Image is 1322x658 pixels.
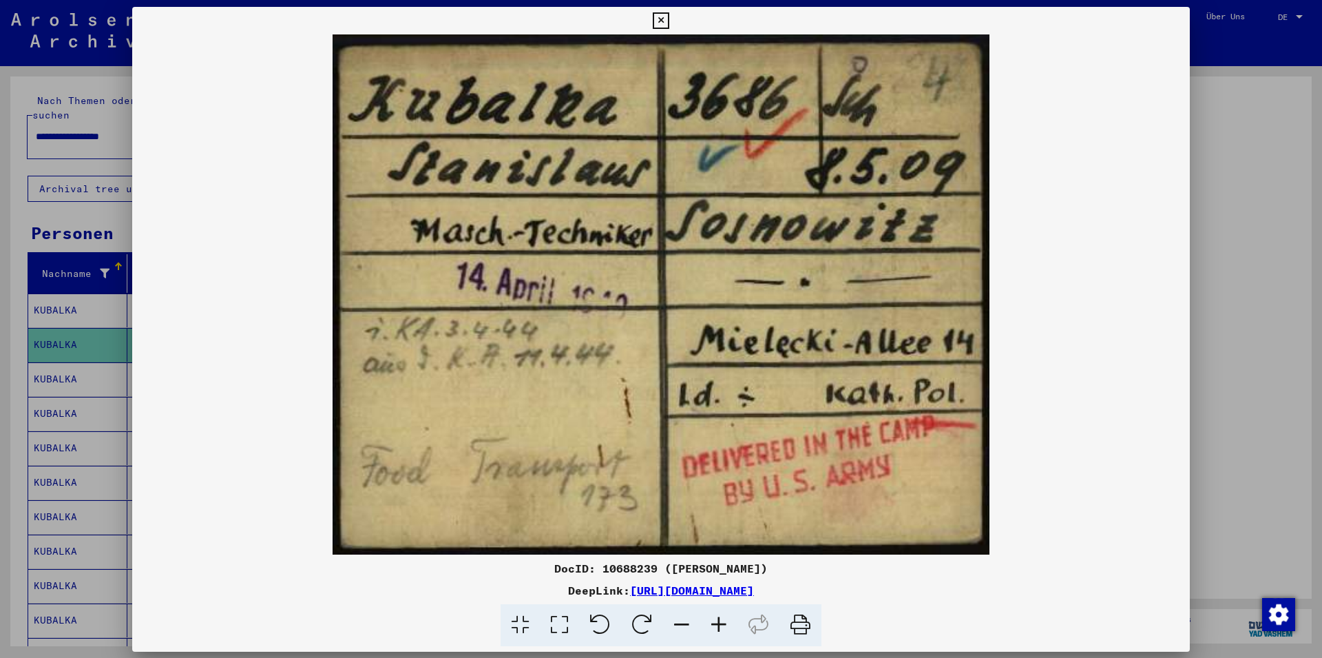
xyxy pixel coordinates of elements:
[132,582,1190,599] div: DeepLink:
[1262,598,1295,631] img: Zustimmung ändern
[630,584,754,597] a: [URL][DOMAIN_NAME]
[132,560,1190,577] div: DocID: 10688239 ([PERSON_NAME])
[132,34,1190,555] img: 001.jpg
[1261,597,1294,630] div: Zustimmung ändern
